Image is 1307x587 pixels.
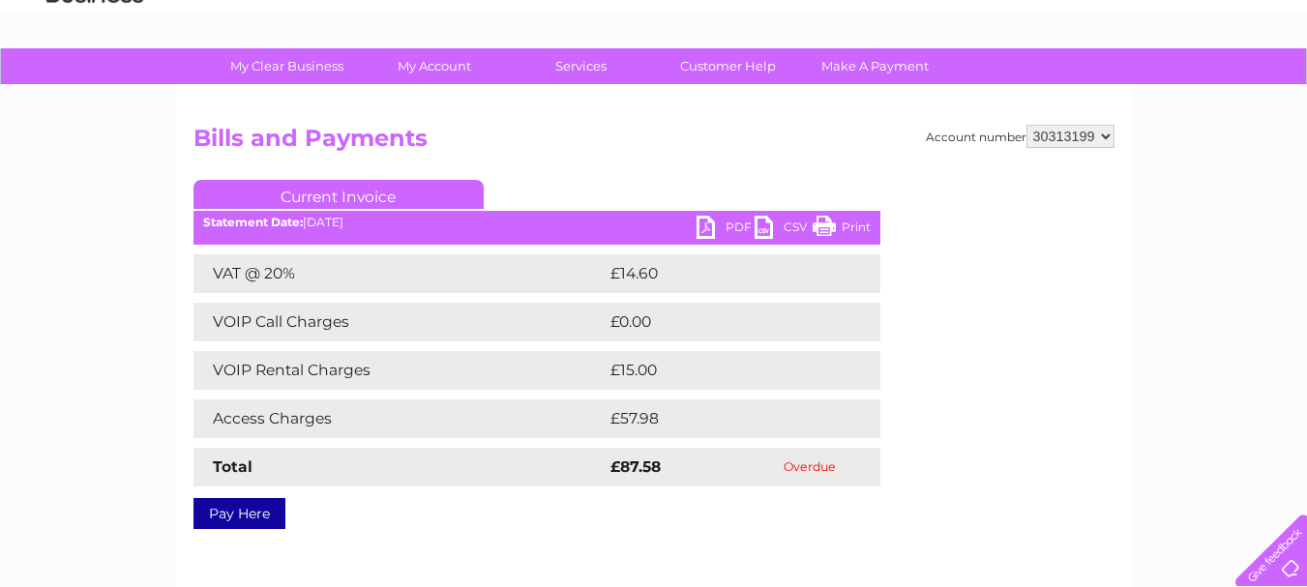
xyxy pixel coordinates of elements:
[193,180,484,209] a: Current Invoice
[1178,82,1226,97] a: Contact
[606,303,836,341] td: £0.00
[966,82,1003,97] a: Water
[193,498,285,529] a: Pay Here
[740,448,879,486] td: Overdue
[813,216,871,244] a: Print
[193,399,606,438] td: Access Charges
[1243,82,1289,97] a: Log out
[501,48,661,84] a: Services
[610,457,661,476] strong: £87.58
[193,254,606,293] td: VAT @ 20%
[45,50,144,109] img: logo.png
[1139,82,1167,97] a: Blog
[354,48,514,84] a: My Account
[697,216,755,244] a: PDF
[755,216,813,244] a: CSV
[197,11,1112,94] div: Clear Business is a trading name of Verastar Limited (registered in [GEOGRAPHIC_DATA] No. 3667643...
[606,254,841,293] td: £14.60
[203,215,303,229] b: Statement Date:
[926,125,1114,148] div: Account number
[193,303,606,341] td: VOIP Call Charges
[193,125,1114,161] h2: Bills and Payments
[1069,82,1127,97] a: Telecoms
[795,48,955,84] a: Make A Payment
[648,48,808,84] a: Customer Help
[213,457,252,476] strong: Total
[942,10,1076,34] a: 0333 014 3131
[1015,82,1057,97] a: Energy
[193,351,606,390] td: VOIP Rental Charges
[207,48,367,84] a: My Clear Business
[606,399,841,438] td: £57.98
[606,351,840,390] td: £15.00
[193,216,880,229] div: [DATE]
